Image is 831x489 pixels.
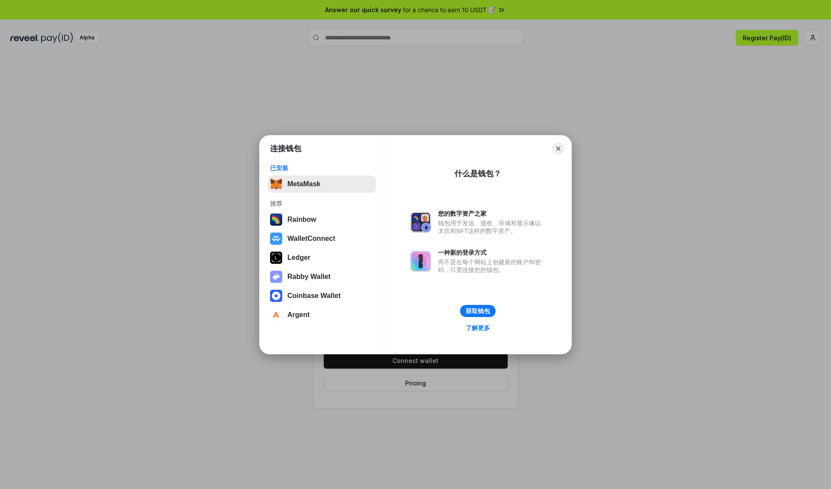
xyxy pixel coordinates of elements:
[267,211,376,228] button: Rainbow
[270,309,282,321] img: svg+xml,%3Csvg%20width%3D%2228%22%20height%3D%2228%22%20viewBox%3D%220%200%2028%2028%22%20fill%3D...
[270,233,282,245] img: svg+xml,%3Csvg%20width%3D%2228%22%20height%3D%2228%22%20viewBox%3D%220%200%2028%2028%22%20fill%3D...
[287,180,320,188] div: MetaMask
[270,178,282,190] img: svg+xml,%3Csvg%20fill%3D%22none%22%20height%3D%2233%22%20viewBox%3D%220%200%2035%2033%22%20width%...
[454,168,501,179] div: 什么是钱包？
[410,212,431,233] img: svg+xml,%3Csvg%20xmlns%3D%22http%3A%2F%2Fwww.w3.org%2F2000%2Fsvg%22%20fill%3D%22none%22%20viewBox...
[267,249,376,266] button: Ledger
[270,271,282,283] img: svg+xml,%3Csvg%20xmlns%3D%22http%3A%2F%2Fwww.w3.org%2F2000%2Fsvg%22%20fill%3D%22none%22%20viewBox...
[461,322,495,334] a: 了解更多
[287,273,331,281] div: Rabby Wallet
[270,214,282,226] img: svg+xml,%3Csvg%20width%3D%22120%22%20height%3D%22120%22%20viewBox%3D%220%200%20120%20120%22%20fil...
[438,219,545,235] div: 钱包用于发送、接收、存储和显示像以太坊和NFT这样的数字资产。
[270,200,374,207] div: 推荐
[287,216,316,223] div: Rainbow
[287,235,335,243] div: WalletConnect
[466,307,490,315] div: 获取钱包
[438,210,545,217] div: 您的数字资产之家
[267,230,376,247] button: WalletConnect
[438,249,545,256] div: 一种新的登录方式
[270,252,282,264] img: svg+xml,%3Csvg%20xmlns%3D%22http%3A%2F%2Fwww.w3.org%2F2000%2Fsvg%22%20width%3D%2228%22%20height%3...
[270,143,301,154] h1: 连接钱包
[287,292,341,300] div: Coinbase Wallet
[287,254,310,262] div: Ledger
[270,290,282,302] img: svg+xml,%3Csvg%20width%3D%2228%22%20height%3D%2228%22%20viewBox%3D%220%200%2028%2028%22%20fill%3D...
[466,324,490,332] div: 了解更多
[267,287,376,304] button: Coinbase Wallet
[552,142,564,155] button: Close
[287,311,310,319] div: Argent
[270,164,374,172] div: 已安装
[267,306,376,324] button: Argent
[267,268,376,285] button: Rabby Wallet
[267,175,376,193] button: MetaMask
[438,258,545,274] div: 而不是在每个网站上创建新的账户和密码，只需连接您的钱包。
[460,305,496,317] button: 获取钱包
[410,251,431,272] img: svg+xml,%3Csvg%20xmlns%3D%22http%3A%2F%2Fwww.w3.org%2F2000%2Fsvg%22%20fill%3D%22none%22%20viewBox...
